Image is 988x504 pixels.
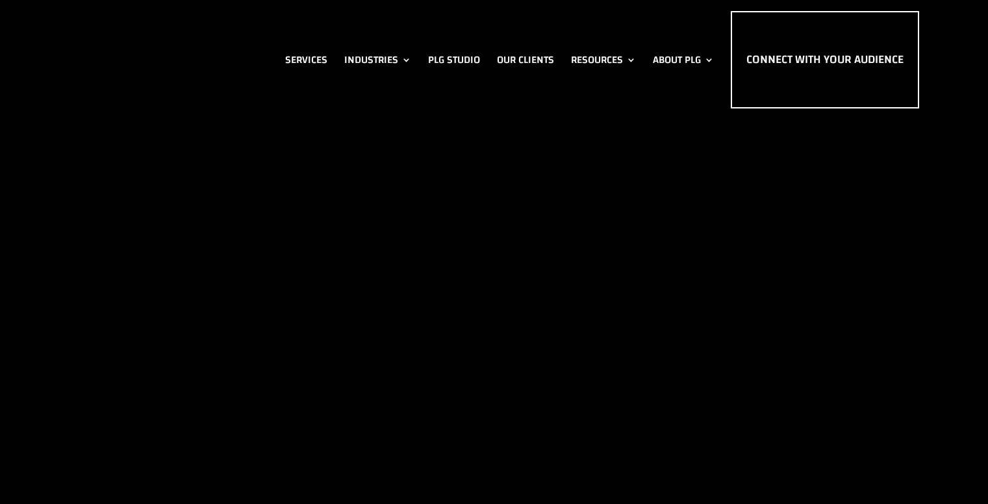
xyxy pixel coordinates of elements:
[497,11,554,108] a: Our Clients
[285,11,327,108] a: Services
[571,11,636,108] a: Resources
[428,11,480,108] a: PLG Studio
[344,11,411,108] a: Industries
[653,11,714,108] a: About PLG
[731,11,919,108] a: Connect with Your Audience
